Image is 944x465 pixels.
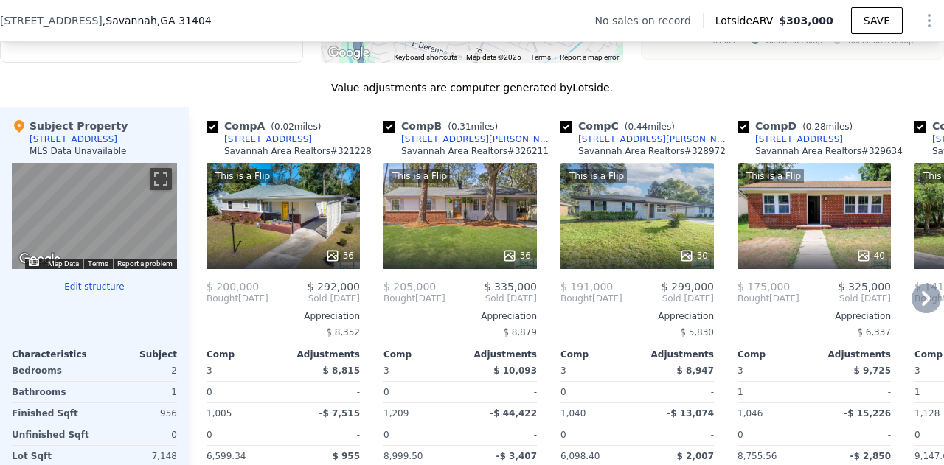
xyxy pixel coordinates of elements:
div: 40 [856,248,885,263]
span: Map data ©2025 [466,53,521,61]
div: Appreciation [737,310,891,322]
span: $ 205,000 [383,281,436,293]
span: $ 325,000 [839,281,891,293]
div: 30 [679,248,708,263]
span: $ 335,000 [485,281,537,293]
div: 36 [502,248,531,263]
div: Comp B [383,119,504,133]
span: 1,005 [206,408,232,419]
div: 0 [560,382,634,402]
div: Adjustments [283,349,360,360]
span: 0 [914,430,920,440]
div: Savannah Area Realtors # 321228 [224,145,372,157]
span: 0.44 [628,122,648,132]
span: ( miles) [619,122,681,132]
div: Appreciation [560,310,714,322]
span: 0 [560,430,566,440]
div: Unfinished Sqft [12,424,91,445]
div: Characteristics [12,349,94,360]
div: [STREET_ADDRESS][PERSON_NAME] [401,133,555,145]
span: 1,209 [383,408,409,419]
a: [STREET_ADDRESS] [737,133,843,145]
span: $ 8,947 [677,366,714,376]
a: Open this area in Google Maps (opens a new window) [15,250,64,269]
span: 0.28 [806,122,826,132]
div: Appreciation [206,310,360,322]
span: $ 191,000 [560,281,613,293]
span: 3 [914,366,920,376]
div: 0 [97,424,177,445]
span: , Savannah [103,13,212,28]
span: $ 8,815 [323,366,360,376]
div: Comp [737,349,814,360]
text: 31404 [713,36,735,46]
div: Comp C [560,119,681,133]
button: Keyboard shortcuts [29,259,39,266]
span: $ 9,725 [854,366,891,376]
img: Google [324,43,373,63]
span: $ 8,352 [326,327,360,338]
div: Bathrooms [12,382,91,402]
div: Adjustments [637,349,714,360]
div: No sales on record [595,13,703,28]
span: Lotside ARV [715,13,779,28]
span: 0 [737,430,743,440]
div: 0 [383,382,457,402]
div: [DATE] [737,293,799,304]
div: Savannah Area Realtors # 326211 [401,145,549,157]
div: 36 [325,248,354,263]
span: 0.31 [451,122,471,132]
span: $ 200,000 [206,281,259,293]
div: [STREET_ADDRESS][PERSON_NAME] [578,133,732,145]
a: Report a problem [117,259,173,268]
div: MLS Data Unavailable [29,145,127,157]
div: Map [12,163,177,269]
div: - [463,424,537,445]
div: Adjustments [814,349,891,360]
span: 0 [383,430,389,440]
span: ( miles) [796,122,858,132]
div: [STREET_ADDRESS] [755,133,843,145]
div: - [640,424,714,445]
div: Subject [94,349,177,360]
div: Comp D [737,119,858,133]
span: 8,999.50 [383,451,423,461]
span: Bought [737,293,769,304]
a: [STREET_ADDRESS][PERSON_NAME] [560,133,732,145]
span: Sold [DATE] [268,293,360,304]
div: 0 [206,382,280,402]
span: 3 [383,366,389,376]
span: -$ 7,515 [319,408,360,419]
div: 1 [737,382,811,402]
span: $303,000 [779,15,833,27]
span: 0.02 [274,122,294,132]
span: Bought [383,293,415,304]
span: Sold [DATE] [445,293,537,304]
span: 3 [560,366,566,376]
span: 1,040 [560,408,586,419]
div: 2 [97,360,177,381]
div: [DATE] [383,293,445,304]
div: [STREET_ADDRESS] [224,133,312,145]
div: [STREET_ADDRESS] [29,133,117,145]
button: SAVE [851,7,903,34]
a: Report a map error [560,53,619,61]
div: Savannah Area Realtors # 328972 [578,145,726,157]
span: $ 5,830 [680,327,714,338]
span: 3 [206,366,212,376]
span: Sold [DATE] [799,293,891,304]
a: Terms (opens in new tab) [530,53,551,61]
span: 8,755.56 [737,451,777,461]
div: This is a Flip [389,169,450,183]
div: Subject Property [12,119,128,133]
span: ( miles) [265,122,327,132]
div: - [640,382,714,402]
div: - [817,382,891,402]
span: $ 8,879 [503,327,537,338]
span: , GA 31404 [157,15,212,27]
div: - [817,424,891,445]
span: Bought [206,293,238,304]
div: Comp [560,349,637,360]
div: This is a Flip [566,169,627,183]
span: -$ 2,850 [850,451,891,461]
